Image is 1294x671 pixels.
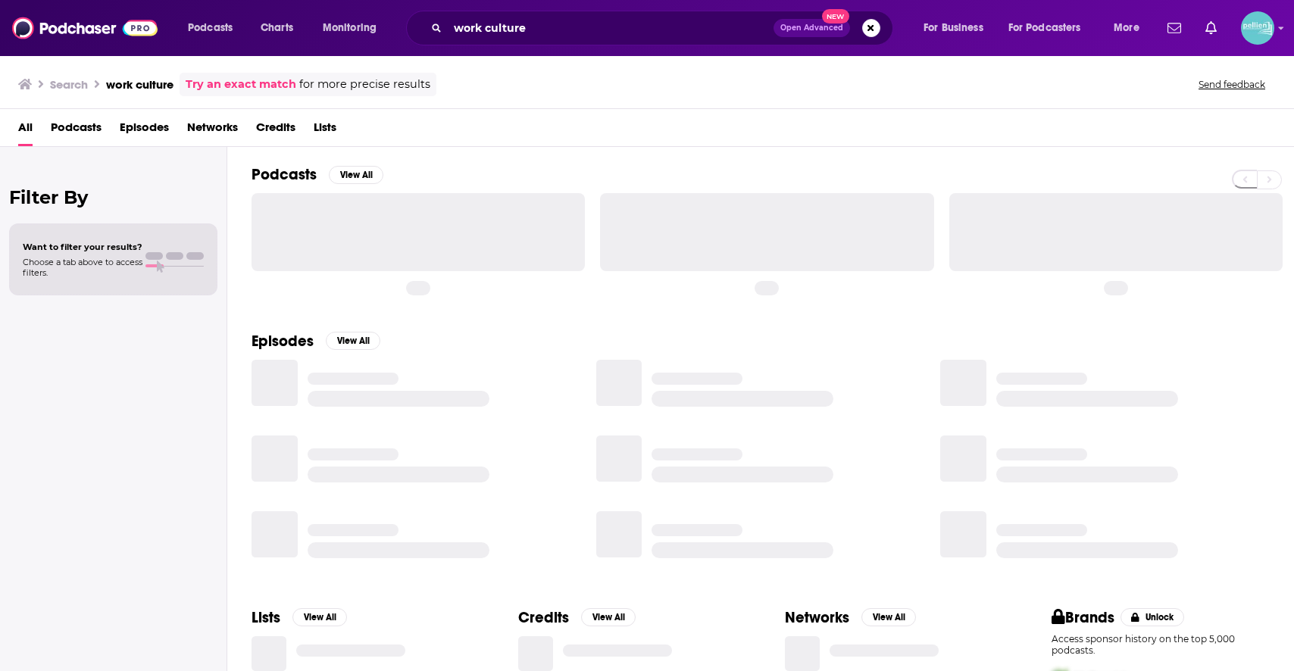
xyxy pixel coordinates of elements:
button: Open AdvancedNew [774,19,850,37]
img: User Profile [1241,11,1274,45]
span: Logged in as JessicaPellien [1241,11,1274,45]
h2: Networks [785,608,849,627]
button: View All [292,608,347,626]
span: New [822,9,849,23]
a: Episodes [120,115,169,146]
p: Access sponsor history on the top 5,000 podcasts. [1052,633,1270,656]
button: Send feedback [1194,78,1270,91]
span: More [1114,17,1139,39]
span: Charts [261,17,293,39]
a: EpisodesView All [252,332,380,351]
a: Show notifications dropdown [1161,15,1187,41]
button: View All [861,608,916,626]
a: All [18,115,33,146]
a: Lists [314,115,336,146]
a: Charts [251,16,302,40]
button: Show profile menu [1241,11,1274,45]
h2: Episodes [252,332,314,351]
button: open menu [999,16,1103,40]
a: CreditsView All [518,608,636,627]
a: Networks [187,115,238,146]
h2: Lists [252,608,280,627]
a: Podcasts [51,115,102,146]
h2: Filter By [9,186,217,208]
h3: Search [50,77,88,92]
a: Credits [256,115,295,146]
span: For Podcasters [1008,17,1081,39]
button: Unlock [1121,608,1185,626]
span: for more precise results [299,76,430,93]
a: ListsView All [252,608,347,627]
input: Search podcasts, credits, & more... [448,16,774,40]
a: Try an exact match [186,76,296,93]
span: Monitoring [323,17,377,39]
button: View All [329,166,383,184]
span: Want to filter your results? [23,242,142,252]
h2: Brands [1052,608,1114,627]
h2: Credits [518,608,569,627]
button: View All [326,332,380,350]
span: For Business [924,17,983,39]
h3: work culture [106,77,173,92]
button: open menu [312,16,396,40]
img: Podchaser - Follow, Share and Rate Podcasts [12,14,158,42]
button: open menu [1103,16,1158,40]
div: Search podcasts, credits, & more... [420,11,908,45]
h2: Podcasts [252,165,317,184]
a: NetworksView All [785,608,916,627]
span: Choose a tab above to access filters. [23,257,142,278]
button: open menu [913,16,1002,40]
a: Show notifications dropdown [1199,15,1223,41]
button: View All [581,608,636,626]
span: Podcasts [188,17,233,39]
span: Open Advanced [780,24,843,32]
a: PodcastsView All [252,165,383,184]
button: open menu [177,16,252,40]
